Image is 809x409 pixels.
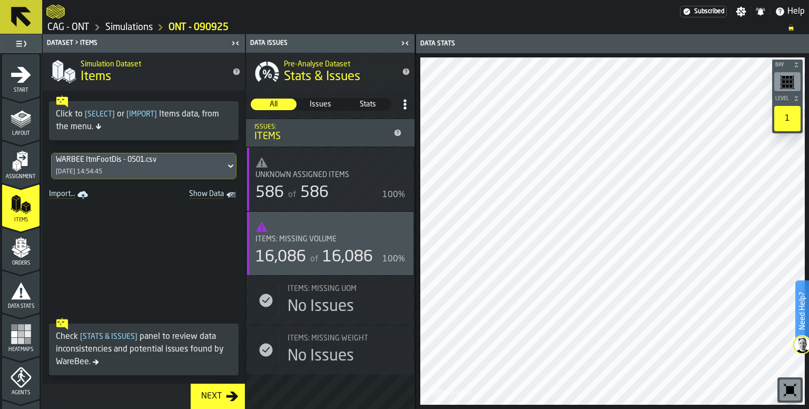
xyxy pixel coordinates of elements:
div: 16,086 [255,248,306,267]
span: ] [154,111,157,118]
div: DropdownMenuValue-23c6b8da-cc0b-4f5d-92cc-53540139064f[DATE] 14:54:45 [51,153,236,179]
span: Stats & Issues [284,69,360,85]
span: Import [124,111,159,118]
label: Need Help? [796,281,808,340]
div: Issues: [254,123,389,131]
span: 16,086 [322,249,373,265]
label: button-toggle-Notifications [751,6,770,17]
span: Issues [298,99,343,110]
div: Menu Subscription [680,6,727,17]
div: 1 [774,106,801,131]
label: button-switch-multi-All [250,98,297,111]
div: 586 [255,183,284,202]
span: of [288,191,296,199]
span: threshold:50 [255,220,405,233]
span: Select [83,111,117,118]
a: link-to-/wh/i/81126f66-c9dd-4fd0-bd4b-ffd618919ba4 [105,22,153,33]
div: button-toolbar-undefined [777,377,803,403]
span: Bay [773,62,791,68]
span: Show Data [152,190,224,200]
div: Title [288,334,392,343]
span: Layout [2,131,40,137]
span: threshold:50 [255,156,405,169]
div: Title [255,235,392,244]
span: Items: Missing Volume [255,235,337,244]
li: menu Layout [2,98,40,140]
div: [DATE] 14:54:45 [56,168,102,176]
div: Title [255,171,405,179]
div: Title [288,285,392,293]
span: All [251,99,296,110]
label: button-toggle-Close me [398,37,412,50]
span: Agents [2,390,40,396]
svg: Reset zoom and position [782,382,798,398]
nav: Breadcrumb [46,21,805,34]
div: button-toolbar-undefined [772,70,803,93]
button: button- [772,60,803,70]
div: 100% [382,253,405,266]
div: thumb [251,99,297,110]
li: menu Agents [2,357,40,399]
a: link-to-/wh/i/81126f66-c9dd-4fd0-bd4b-ffd618919ba4 [47,22,90,33]
span: [ [85,111,87,118]
label: button-toggle-Toggle Full Menu [2,36,40,51]
a: logo-header [422,382,482,403]
span: Orders [2,260,40,266]
span: Help [787,5,805,18]
label: button-toggle-Help [771,5,809,18]
div: thumb [345,99,391,110]
div: Title [288,285,405,293]
h2: Sub Title [81,58,224,69]
div: stat-Unknown assigned items [247,148,413,211]
span: Subscribed [694,8,724,15]
a: link-to-/wh/i/81126f66-c9dd-4fd0-bd4b-ffd618919ba4/simulations/6cc8d7a3-71f9-4c40-9352-6f8aec09205e [169,22,229,33]
div: stat-Items: Missing Volume [247,212,413,275]
div: Items [254,131,389,142]
a: link-to-/wh/i/81126f66-c9dd-4fd0-bd4b-ffd618919ba4/import/items/ [45,188,94,202]
div: Click to or Items data, from the menu. [56,108,232,133]
div: No Issues [288,347,354,366]
div: title-Items [43,53,245,91]
li: menu Start [2,54,40,96]
span: Start [2,87,40,93]
div: title-Stats & Issues [246,53,415,91]
div: Title [288,334,405,343]
div: Title [255,235,405,244]
span: Stats & Issues [78,333,140,340]
span: ] [135,333,137,340]
div: Title [255,171,392,179]
div: Data Stats [418,40,614,47]
div: Next [197,390,226,403]
span: Items: Missing Weight [288,334,368,343]
div: Check panel to review data inconsistencies and potential issues found by WareBee. [56,330,232,368]
span: Items [81,69,111,85]
span: Items [2,217,40,223]
span: Unknown assigned items [255,171,349,179]
span: Heatmaps [2,347,40,353]
div: Dataset > Items [45,40,228,47]
div: 100% [382,189,405,201]
label: button-switch-multi-Stats [344,98,391,111]
span: 586 [300,185,329,201]
li: menu Heatmaps [2,314,40,356]
a: toggle-dataset-table-Show Data [148,188,243,202]
div: stat-Items: Missing UOM [247,276,413,325]
span: of [310,255,318,264]
span: Assignment [2,174,40,180]
div: stat-Items: Missing Weight [247,326,413,374]
span: [ [126,111,129,118]
div: No Issues [288,297,354,316]
span: Items: Missing UOM [288,285,357,293]
li: menu Items [2,184,40,226]
h2: Sub Title [284,58,393,69]
div: Data Issues [248,40,398,47]
span: Data Stats [2,304,40,309]
li: menu Data Stats [2,270,40,313]
span: ] [112,111,115,118]
div: thumb [298,99,343,110]
button: button-Next [191,384,245,409]
div: DropdownMenuValue-23c6b8da-cc0b-4f5d-92cc-53540139064f [56,155,221,164]
label: button-toggle-Settings [732,6,751,17]
span: [ [80,333,83,340]
header: Data Issues [246,34,415,53]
